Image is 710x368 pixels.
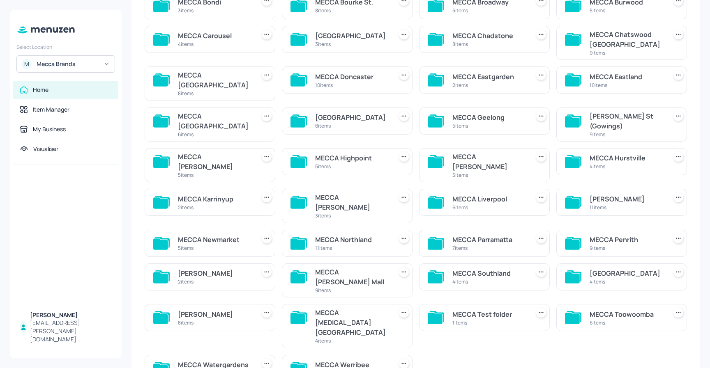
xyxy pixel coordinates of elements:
div: 8 items [315,7,389,14]
div: MECCA Geelong [452,112,526,122]
div: MECCA Toowoomba [590,309,664,319]
div: [PERSON_NAME] [590,194,664,204]
div: 2 items [452,82,526,89]
div: 5 items [452,122,526,129]
div: 11 items [590,204,664,211]
div: 4 items [178,41,252,48]
div: MECCA [GEOGRAPHIC_DATA] [178,70,252,90]
div: MECCA [PERSON_NAME] Mall [315,267,389,287]
div: 6 items [452,204,526,211]
div: 9 items [315,287,389,294]
div: MECCA Parramatta [452,235,526,245]
div: My Business [33,125,66,133]
div: MECCA Eastland [590,72,664,82]
div: [PERSON_NAME] [30,311,112,319]
div: 4 items [315,337,389,344]
div: 11 items [315,245,389,251]
div: 4 items [590,278,664,285]
div: MECCA Chatswood [GEOGRAPHIC_DATA] [590,30,664,49]
div: [EMAIL_ADDRESS][PERSON_NAME][DOMAIN_NAME] [30,319,112,343]
div: 3 items [178,7,252,14]
div: 8 items [178,319,252,326]
div: MECCA Penrith [590,235,664,245]
div: 10 items [315,82,389,89]
div: 8 items [452,41,526,48]
div: 4 items [590,163,664,170]
div: 7 items [452,245,526,251]
div: 5 items [452,171,526,178]
div: 5 items [315,163,389,170]
div: Visualiser [33,145,58,153]
div: MECCA Southland [452,268,526,278]
div: 3 items [315,41,389,48]
div: 3 items [315,212,389,219]
div: 1 items [452,319,526,326]
div: Item Manager [33,105,69,114]
div: 2 items [178,278,252,285]
div: 2 items [178,204,252,211]
div: [PERSON_NAME] St (Gowings) [590,111,664,131]
div: 4 items [452,278,526,285]
div: Mecca Brands [37,60,99,68]
div: 8 items [178,90,252,97]
div: [PERSON_NAME] [178,309,252,319]
div: [GEOGRAPHIC_DATA] [315,112,389,122]
div: MECCA [MEDICAL_DATA][GEOGRAPHIC_DATA] [315,308,389,337]
div: MECCA [PERSON_NAME] [315,192,389,212]
div: MECCA Northland [315,235,389,245]
div: MECCA Test folder [452,309,526,319]
div: 6 items [590,319,664,326]
div: MECCA [GEOGRAPHIC_DATA] [178,111,252,131]
div: MECCA Hurstville [590,153,664,163]
div: M [22,59,32,69]
div: MECCA Karrinyup [178,194,252,204]
div: MECCA Highpoint [315,153,389,163]
div: 5 items [178,245,252,251]
div: 6 items [178,131,252,138]
div: Home [33,86,48,94]
div: [GEOGRAPHIC_DATA] [590,268,664,278]
div: 5 items [452,7,526,14]
div: Select Location [16,43,115,50]
div: MECCA Newmarket [178,235,252,245]
div: 9 items [590,49,664,56]
div: 5 items [178,171,252,178]
div: MECCA Eastgarden [452,72,526,82]
div: MECCA Liverpool [452,194,526,204]
div: MECCA [PERSON_NAME] [178,152,252,171]
div: 10 items [590,82,664,89]
div: MECCA Chadstone [452,31,526,41]
div: MECCA Carousel [178,31,252,41]
div: 6 items [315,122,389,129]
div: 9 items [590,131,664,138]
div: [GEOGRAPHIC_DATA] [315,31,389,41]
div: [PERSON_NAME] [178,268,252,278]
div: MECCA Doncaster [315,72,389,82]
div: MECCA [PERSON_NAME] [452,152,526,171]
div: 5 items [590,7,664,14]
div: 9 items [590,245,664,251]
